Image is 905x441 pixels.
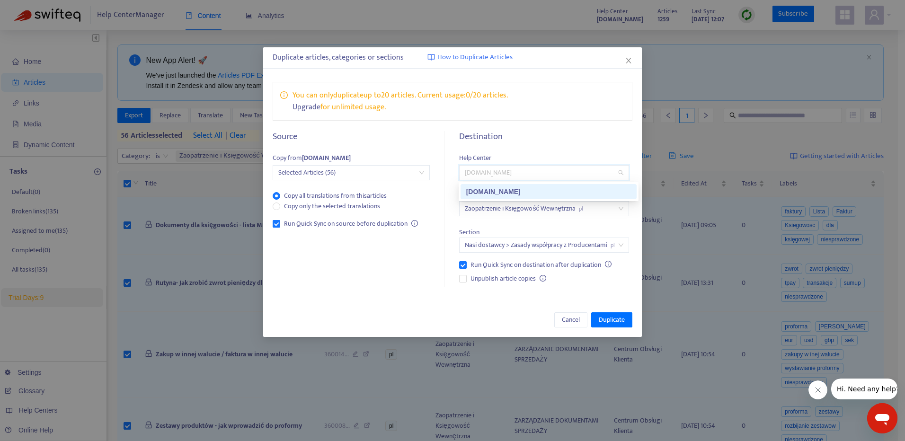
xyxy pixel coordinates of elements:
span: Run Quick Sync on source before duplication [280,219,411,229]
p: for unlimited usage. [293,101,508,113]
div: pomoc.skandynawskieuchwyty.pl [461,184,637,199]
span: Help Center [459,152,491,163]
span: Nasi dostawcy > Zasady współpracy z Producentami [465,238,623,252]
span: How to Duplicate Articles [437,52,513,63]
iframe: Zamknij wiadomość [808,380,827,399]
span: Unpublish article copies [467,273,540,284]
button: Close [623,55,634,66]
button: Cancel [554,312,587,327]
span: pl [579,204,583,213]
span: Copy only the selected translations [280,201,384,212]
p: You can only duplicate up to 20 articles . Current usage: 0 / 20 articles . [293,89,508,101]
span: info-circle [280,89,288,99]
span: pomoc.skandynawskieuchwyty.pl [465,166,623,180]
span: Copy from [273,152,351,163]
a: How to Duplicate Articles [427,52,513,63]
strong: [DOMAIN_NAME] [302,152,351,163]
span: Run Quick Sync on destination after duplication [467,260,605,270]
span: Selected Articles (56) [278,166,424,180]
span: Duplicate [599,315,625,325]
h5: Destination [459,132,629,142]
div: Duplicate articles, categories or sections [273,52,632,63]
span: Cancel [562,315,580,325]
span: Zaopatrzenie i Księgowość Wewnętrzna [465,202,623,216]
a: Upgrade [293,101,320,114]
iframe: Wiadomość od firmy [831,379,897,399]
img: image-link [427,53,435,61]
span: close [625,57,632,64]
button: Duplicate [591,312,632,327]
h5: Source [273,132,430,142]
iframe: Przycisk umożliwiający otwarcie okna komunikatora [867,403,897,433]
span: info-circle [605,261,612,267]
span: info-circle [411,220,418,227]
span: Hi. Need any help? [6,7,68,14]
span: info-circle [540,275,546,282]
span: pl [611,240,615,250]
span: Copy all translations from this articles [280,191,390,201]
span: Section [459,227,479,238]
div: [DOMAIN_NAME] [466,186,631,197]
